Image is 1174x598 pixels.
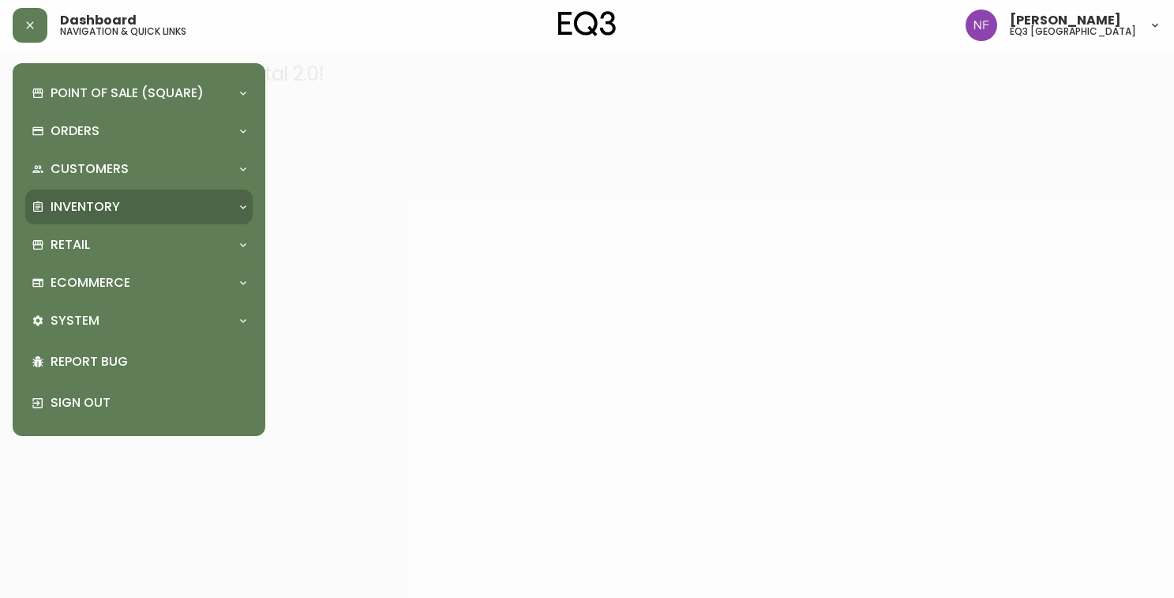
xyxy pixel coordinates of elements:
[51,160,129,178] p: Customers
[51,394,246,412] p: Sign Out
[25,265,253,300] div: Ecommerce
[1010,14,1121,27] span: [PERSON_NAME]
[51,236,90,254] p: Retail
[25,341,253,382] div: Report Bug
[51,85,204,102] p: Point of Sale (Square)
[558,11,617,36] img: logo
[25,228,253,262] div: Retail
[51,353,246,370] p: Report Bug
[60,14,137,27] span: Dashboard
[51,198,120,216] p: Inventory
[25,190,253,224] div: Inventory
[25,152,253,186] div: Customers
[60,27,186,36] h5: navigation & quick links
[25,303,253,338] div: System
[51,312,99,329] p: System
[1010,27,1136,36] h5: eq3 [GEOGRAPHIC_DATA]
[25,114,253,149] div: Orders
[25,76,253,111] div: Point of Sale (Square)
[51,274,130,291] p: Ecommerce
[25,382,253,423] div: Sign Out
[51,122,99,140] p: Orders
[966,9,997,41] img: 2185be282f521b9306f6429905cb08b1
